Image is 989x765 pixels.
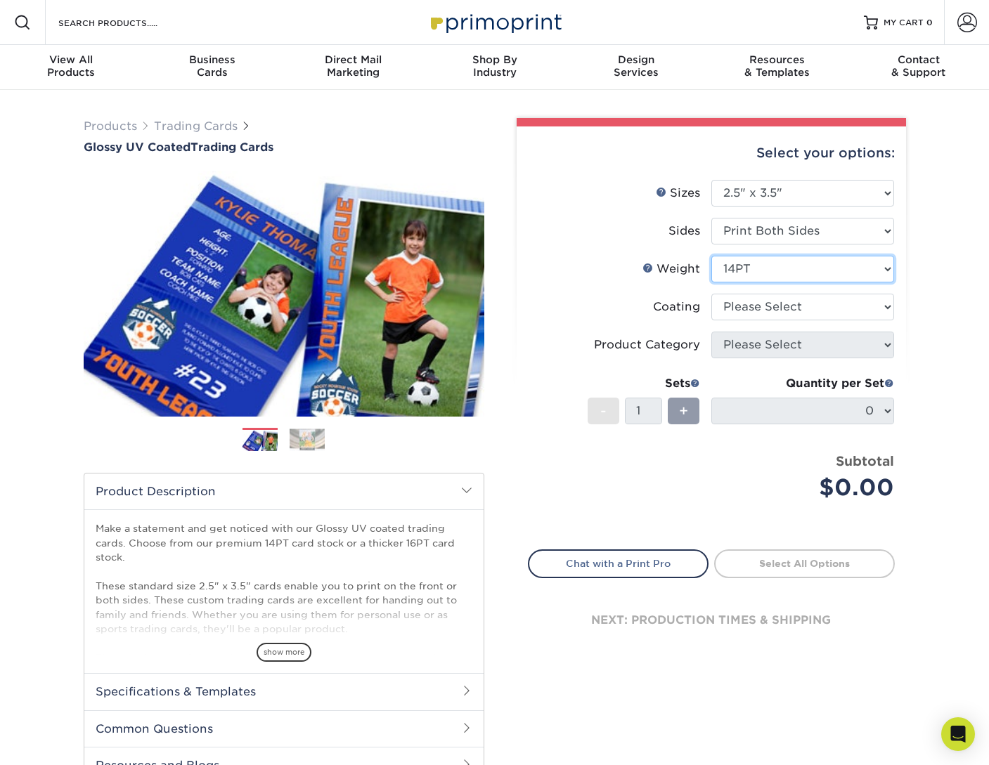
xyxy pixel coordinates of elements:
div: Open Intercom Messenger [941,717,975,751]
div: Coating [653,299,700,315]
a: DesignServices [565,45,706,90]
a: Glossy UV CoatedTrading Cards [84,140,484,154]
div: Services [565,53,706,79]
a: Select All Options [714,549,895,577]
h2: Specifications & Templates [84,673,484,710]
h1: Trading Cards [84,140,484,154]
div: Sides [668,223,700,240]
div: Cards [141,53,283,79]
h2: Common Questions [84,710,484,747]
img: Trading Cards 01 [243,429,278,453]
div: Sizes [656,185,700,202]
a: BusinessCards [141,45,283,90]
div: Quantity per Set [711,375,894,392]
span: + [679,400,688,421]
a: Products [84,119,137,133]
div: Weight [642,261,700,277]
span: Business [141,53,283,66]
div: $0.00 [722,471,894,504]
div: & Templates [706,53,848,79]
div: Marketing [283,53,424,79]
a: Contact& Support [848,45,989,90]
span: Glossy UV Coated [84,140,190,154]
p: Make a statement and get noticed with our Glossy UV coated trading cards. Choose from our premium... [96,521,472,693]
span: - [600,400,607,421]
span: MY CART [884,17,924,29]
span: Direct Mail [283,53,424,66]
div: Sets [588,375,700,392]
a: Resources& Templates [706,45,848,90]
h2: Product Description [84,473,484,509]
span: Resources [706,53,848,66]
span: Shop By [424,53,565,66]
div: Product Category [594,336,700,353]
div: next: production times & shipping [528,578,895,662]
a: Trading Cards [154,119,238,133]
a: Shop ByIndustry [424,45,565,90]
div: Industry [424,53,565,79]
span: 0 [926,18,933,27]
img: Trading Cards 02 [290,429,325,450]
a: Chat with a Print Pro [528,549,709,577]
span: Contact [848,53,989,66]
img: Primoprint [425,7,565,37]
input: SEARCH PRODUCTS..... [57,14,194,31]
img: Glossy UV Coated 01 [84,155,484,432]
span: show more [257,643,311,662]
div: Select your options: [528,126,895,180]
strong: Subtotal [836,453,894,469]
div: & Support [848,53,989,79]
span: Design [565,53,706,66]
a: Direct MailMarketing [283,45,424,90]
